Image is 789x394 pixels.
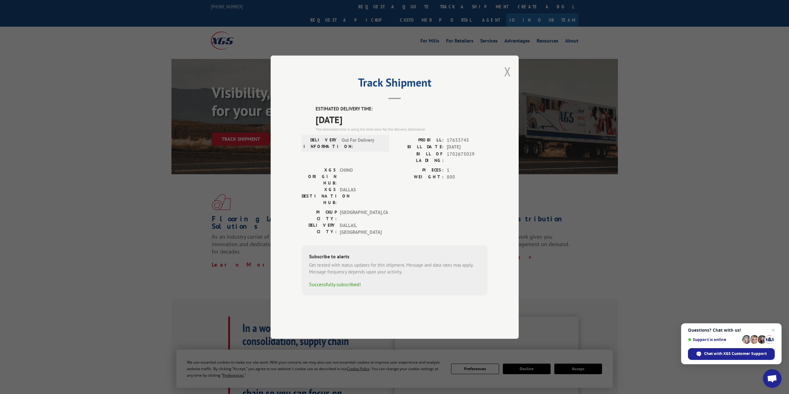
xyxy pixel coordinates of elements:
label: DELIVERY INFORMATION: [304,136,339,149]
h2: Track Shipment [302,78,488,90]
span: 1702675029 [447,150,488,163]
span: Questions? Chat with us! [688,328,775,333]
div: The estimated time is using the time zone for the delivery destination. [316,126,488,132]
label: XGS ORIGIN HUB: [302,166,337,186]
span: Close chat [769,326,777,334]
label: XGS DESTINATION HUB: [302,186,337,206]
span: 800 [447,174,488,181]
label: WEIGHT: [395,174,444,181]
span: DALLAS [340,186,382,206]
span: [DATE] [316,112,488,126]
label: BILL OF LADING: [395,150,444,163]
label: ESTIMATED DELIVERY TIME: [316,105,488,113]
span: DALLAS , [GEOGRAPHIC_DATA] [340,222,382,236]
span: Support is online [688,337,740,342]
div: Get texted with status updates for this shipment. Message and data rates may apply. Message frequ... [309,261,480,275]
span: Out For Delivery [342,136,383,149]
div: Open chat [763,369,782,388]
label: BILL DATE: [395,144,444,151]
div: Chat with XGS Customer Support [688,348,775,360]
span: [GEOGRAPHIC_DATA] , CA [340,209,382,222]
span: [DATE] [447,144,488,151]
label: PROBILL: [395,136,444,144]
label: PIECES: [395,166,444,174]
span: Chat with XGS Customer Support [704,351,767,356]
div: Subscribe to alerts [309,252,480,261]
button: Close modal [504,63,511,80]
div: Successfully subscribed! [309,280,480,288]
label: PICKUP CITY: [302,209,337,222]
label: DELIVERY CITY: [302,222,337,236]
span: 17633745 [447,136,488,144]
span: CHINO [340,166,382,186]
span: 1 [447,166,488,174]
